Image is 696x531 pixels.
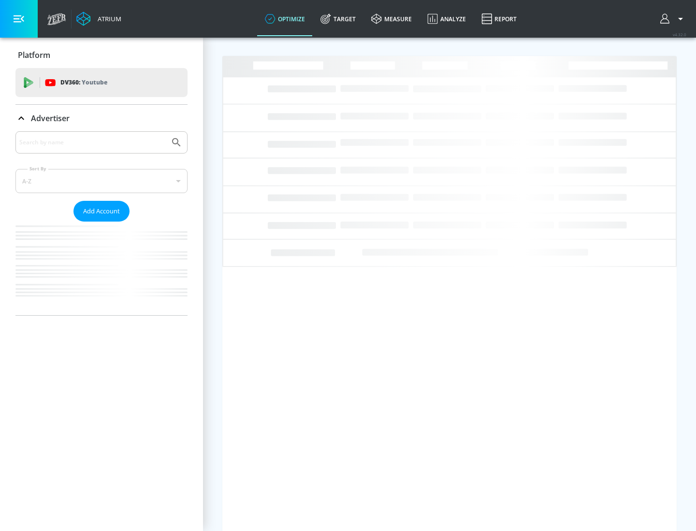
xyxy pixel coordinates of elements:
div: A-Z [15,169,188,193]
div: DV360: Youtube [15,68,188,97]
div: Advertiser [15,131,188,315]
p: Youtube [82,77,107,87]
input: Search by name [19,136,166,149]
a: optimize [257,1,313,36]
div: Platform [15,42,188,69]
button: Add Account [73,201,130,222]
span: v 4.32.0 [673,32,686,37]
label: Sort By [28,166,48,172]
a: Analyze [420,1,474,36]
p: Platform [18,50,50,60]
p: DV360: [60,77,107,88]
a: Atrium [76,12,121,26]
a: measure [363,1,420,36]
span: Add Account [83,206,120,217]
a: Report [474,1,524,36]
a: Target [313,1,363,36]
div: Atrium [94,14,121,23]
p: Advertiser [31,113,70,124]
div: Advertiser [15,105,188,132]
nav: list of Advertiser [15,222,188,315]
